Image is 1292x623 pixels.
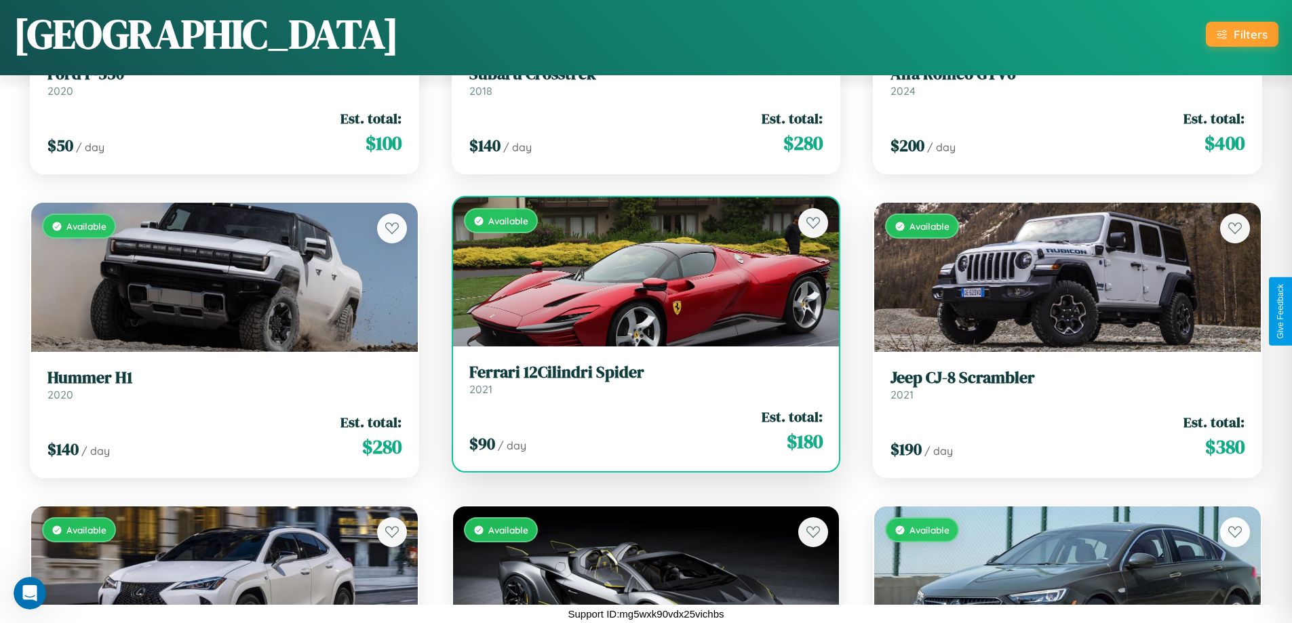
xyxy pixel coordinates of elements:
span: / day [76,140,104,154]
span: Available [909,524,950,536]
span: / day [924,444,953,458]
span: $ 100 [366,129,402,157]
span: 2018 [469,84,492,98]
div: Give Feedback [1276,284,1285,339]
span: / day [927,140,956,154]
span: 2020 [47,388,73,401]
span: $ 280 [783,129,823,157]
span: Est. total: [762,407,823,426]
span: $ 140 [469,134,501,157]
span: $ 140 [47,438,79,460]
a: Jeep CJ-8 Scrambler2021 [890,368,1245,401]
span: $ 400 [1205,129,1245,157]
a: Ford F-5502020 [47,64,402,98]
span: 2021 [890,388,914,401]
span: 2020 [47,84,73,98]
span: $ 280 [362,433,402,460]
p: Support ID: mg5wxk90vdx25vichbs [568,605,724,623]
span: Est. total: [340,108,402,128]
span: Est. total: [1183,412,1245,432]
h3: Hummer H1 [47,368,402,388]
span: $ 380 [1205,433,1245,460]
span: $ 180 [787,428,823,455]
span: Est. total: [762,108,823,128]
a: Ferrari 12Cilindri Spider2021 [469,363,823,396]
iframe: Intercom live chat [14,577,46,609]
h3: Jeep CJ-8 Scrambler [890,368,1245,388]
a: Subaru Crosstrek2018 [469,64,823,98]
button: Filters [1206,22,1278,47]
span: $ 50 [47,134,73,157]
span: / day [81,444,110,458]
h1: [GEOGRAPHIC_DATA] [14,6,399,62]
span: 2024 [890,84,916,98]
span: / day [498,439,526,452]
span: Available [488,524,528,536]
span: Est. total: [340,412,402,432]
h3: Ferrari 12Cilindri Spider [469,363,823,382]
span: Available [909,220,950,232]
a: Hummer H12020 [47,368,402,401]
span: Available [488,215,528,226]
div: Filters [1234,27,1268,41]
span: $ 200 [890,134,924,157]
a: Alfa Romeo GTV62024 [890,64,1245,98]
span: / day [503,140,532,154]
span: Available [66,220,106,232]
span: Est. total: [1183,108,1245,128]
span: Available [66,524,106,536]
span: $ 90 [469,433,495,455]
span: 2021 [469,382,492,396]
span: $ 190 [890,438,922,460]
